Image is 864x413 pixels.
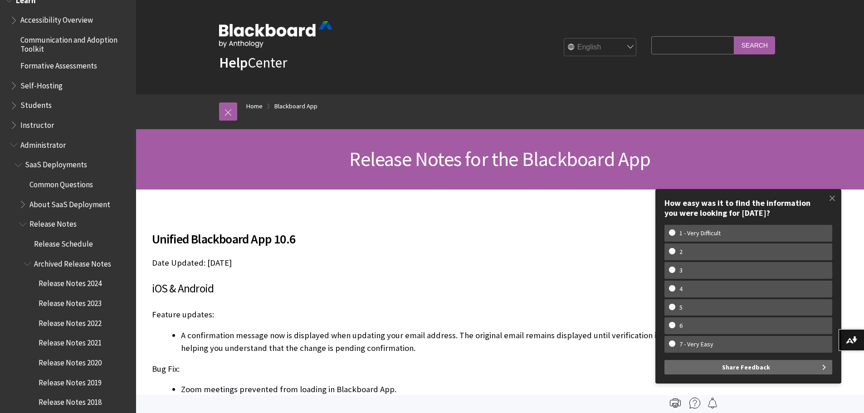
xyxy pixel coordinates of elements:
[669,229,731,237] w-span: 1 - Very Difficult
[39,355,102,367] span: Release Notes 2020
[39,375,102,387] span: Release Notes 2019
[20,98,52,110] span: Students
[707,398,718,408] img: Follow this page
[349,146,650,171] span: Release Notes for the Blackboard App
[152,309,714,321] p: Feature updates:
[219,53,248,72] strong: Help
[219,53,287,72] a: HelpCenter
[669,340,724,348] w-span: 7 - Very Easy
[564,39,637,57] select: Site Language Selector
[274,101,317,112] a: Blackboard App
[181,383,714,396] li: Zoom meetings prevented from loading in Blackboard App.
[664,360,832,374] button: Share Feedback
[29,197,110,209] span: About SaaS Deployment
[20,32,130,53] span: Communication and Adoption Toolkit
[39,335,102,348] span: Release Notes 2021
[39,296,102,308] span: Release Notes 2023
[20,137,66,150] span: Administrator
[246,101,263,112] a: Home
[734,36,775,54] input: Search
[39,395,102,407] span: Release Notes 2018
[20,117,54,130] span: Instructor
[39,276,102,288] span: Release Notes 2024
[669,248,693,256] w-span: 2
[181,329,714,355] li: A confirmation message now is displayed when updating your email address. The original email rema...
[152,257,714,269] p: Date Updated: [DATE]
[722,360,770,374] span: Share Feedback
[29,177,93,189] span: Common Questions
[20,58,97,70] span: Formative Assessments
[25,157,87,170] span: SaaS Deployments
[670,398,681,408] img: Print
[39,316,102,328] span: Release Notes 2022
[152,229,714,248] span: Unified Blackboard App 10.6
[20,78,63,90] span: Self-Hosting
[669,304,693,311] w-span: 5
[689,398,700,408] img: More help
[34,236,93,248] span: Release Schedule
[29,217,77,229] span: Release Notes
[669,285,693,293] w-span: 4
[20,13,93,25] span: Accessibility Overview
[152,280,714,297] h3: iOS & Android
[669,322,693,330] w-span: 6
[669,267,693,274] w-span: 3
[152,363,714,375] p: Bug Fix:
[219,21,332,48] img: Blackboard by Anthology
[664,198,832,218] div: How easy was it to find the information you were looking for [DATE]?
[34,256,111,268] span: Archived Release Notes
